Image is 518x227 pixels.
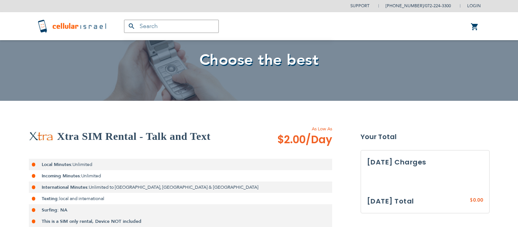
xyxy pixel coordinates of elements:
li: Unlimited to [GEOGRAPHIC_DATA], [GEOGRAPHIC_DATA] & [GEOGRAPHIC_DATA] [29,182,332,193]
h3: [DATE] Charges [367,157,483,168]
h2: Xtra SIM Rental - Talk and Text [57,129,210,144]
span: $ [470,197,473,204]
a: 072-224-3300 [425,3,451,9]
strong: Surfing: NA [42,207,67,213]
span: 0.00 [473,197,483,203]
strong: Texting: [42,196,59,202]
li: / [378,0,451,11]
strong: Your Total [361,131,490,142]
strong: International Minutes: [42,184,89,190]
span: As Low As [257,125,332,132]
a: Support [350,3,369,9]
span: Choose the best [199,50,319,70]
input: Search [124,20,219,33]
li: Unlimited [29,159,332,170]
span: $2.00 [277,132,332,147]
strong: Local Minutes: [42,161,72,168]
img: Cellular Israel [37,19,109,34]
h3: [DATE] Total [367,196,414,207]
img: Xtra SIM Rental - Talk and Text [29,132,53,141]
strong: This is a SIM only rental, Device NOT included [42,218,141,224]
span: Login [467,3,481,9]
strong: Incoming Minutes: [42,173,81,179]
li: local and international [29,193,332,204]
span: /Day [306,132,332,147]
a: [PHONE_NUMBER] [386,3,424,9]
li: Unlimited [29,170,332,182]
